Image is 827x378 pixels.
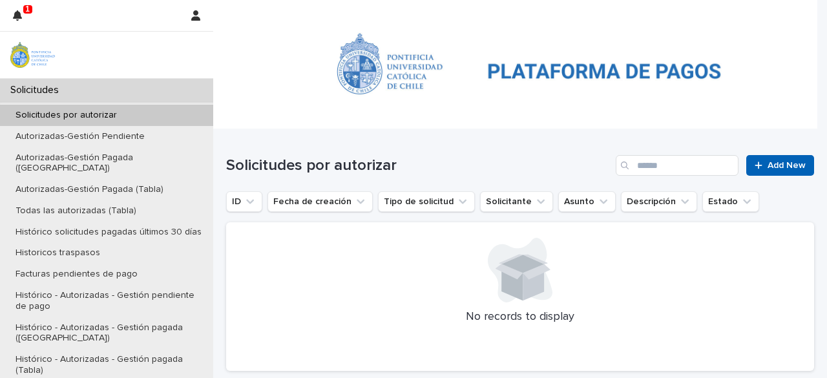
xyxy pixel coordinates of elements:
p: No records to display [242,310,799,324]
button: Solicitante [480,191,553,212]
button: Asunto [558,191,616,212]
button: Descripción [621,191,697,212]
p: Solicitudes por autorizar [280,3,384,17]
h1: Solicitudes por autorizar [226,156,611,175]
p: Solicitudes [5,84,69,96]
p: Autorizadas-Gestión Pagada ([GEOGRAPHIC_DATA]) [5,152,213,174]
p: Facturas pendientes de pago [5,269,148,280]
p: Historicos traspasos [5,247,110,258]
p: Histórico - Autorizadas - Gestión pagada (Tabla) [5,354,213,376]
button: Fecha de creación [267,191,373,212]
p: Autorizadas-Gestión Pagada (Tabla) [5,184,174,195]
p: 1 [25,5,30,14]
span: Add New [768,161,806,170]
div: 1 [13,8,30,31]
p: Autorizadas-Gestión Pendiente [5,131,155,142]
button: ID [226,191,262,212]
p: Histórico solicitudes pagadas últimos 30 días [5,227,212,238]
button: Estado [702,191,759,212]
p: Solicitudes por autorizar [5,110,127,121]
a: Add New [746,155,814,176]
p: Histórico - Autorizadas - Gestión pendiente de pago [5,290,213,312]
img: iqsleoUpQLaG7yz5l0jK [10,42,55,68]
p: Histórico - Autorizadas - Gestión pagada ([GEOGRAPHIC_DATA]) [5,322,213,344]
input: Search [616,155,738,176]
p: Todas las autorizadas (Tabla) [5,205,147,216]
a: Solicitudes [220,3,266,17]
button: Tipo de solicitud [378,191,475,212]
